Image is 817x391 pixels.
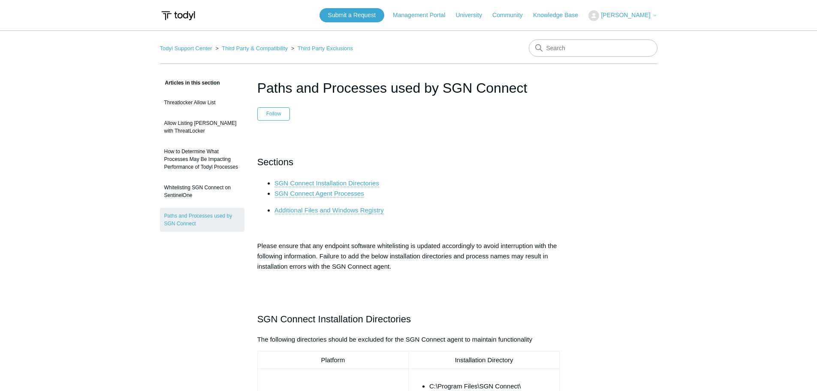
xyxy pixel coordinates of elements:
[257,155,560,170] h2: Sections
[160,8,196,24] img: Todyl Support Center Help Center home page
[393,11,454,20] a: Management Portal
[160,80,220,86] span: Articles in this section
[160,208,244,232] a: Paths and Processes used by SGN Connect
[160,45,214,52] li: Todyl Support Center
[274,190,364,197] a: SGN Connect Agent Processes
[214,45,289,52] li: Third Party & Compatibility
[274,179,379,187] a: SGN Connect Installation Directories
[257,107,290,120] button: Follow Article
[160,179,244,203] a: Whitelisting SGN Connect on SentinelOne
[257,314,411,324] span: SGN Connect Installation Directories
[257,242,557,270] span: Please ensure that any endpoint software whitelisting is updated accordingly to avoid interruptio...
[492,11,531,20] a: Community
[160,45,212,52] a: Todyl Support Center
[588,10,657,21] button: [PERSON_NAME]
[160,143,244,175] a: How to Determine What Processes May Be Impacting Performance of Todyl Processes
[533,11,587,20] a: Knowledge Base
[289,45,353,52] li: Third Party Exclusions
[274,206,384,214] a: Additional Files and Windows Registry
[160,115,244,139] a: Allow Listing [PERSON_NAME] with ThreatLocker
[298,45,353,52] a: Third Party Exclusions
[257,352,408,369] td: Platform
[455,11,490,20] a: University
[320,8,384,22] a: Submit a Request
[601,12,650,18] span: [PERSON_NAME]
[222,45,288,52] a: Third Party & Compatibility
[408,352,559,369] td: Installation Directory
[257,336,532,343] span: The following directories should be excluded for the SGN Connect agent to maintain functionality
[529,39,657,57] input: Search
[257,78,560,98] h1: Paths and Processes used by SGN Connect
[160,94,244,111] a: Threatlocker Allow List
